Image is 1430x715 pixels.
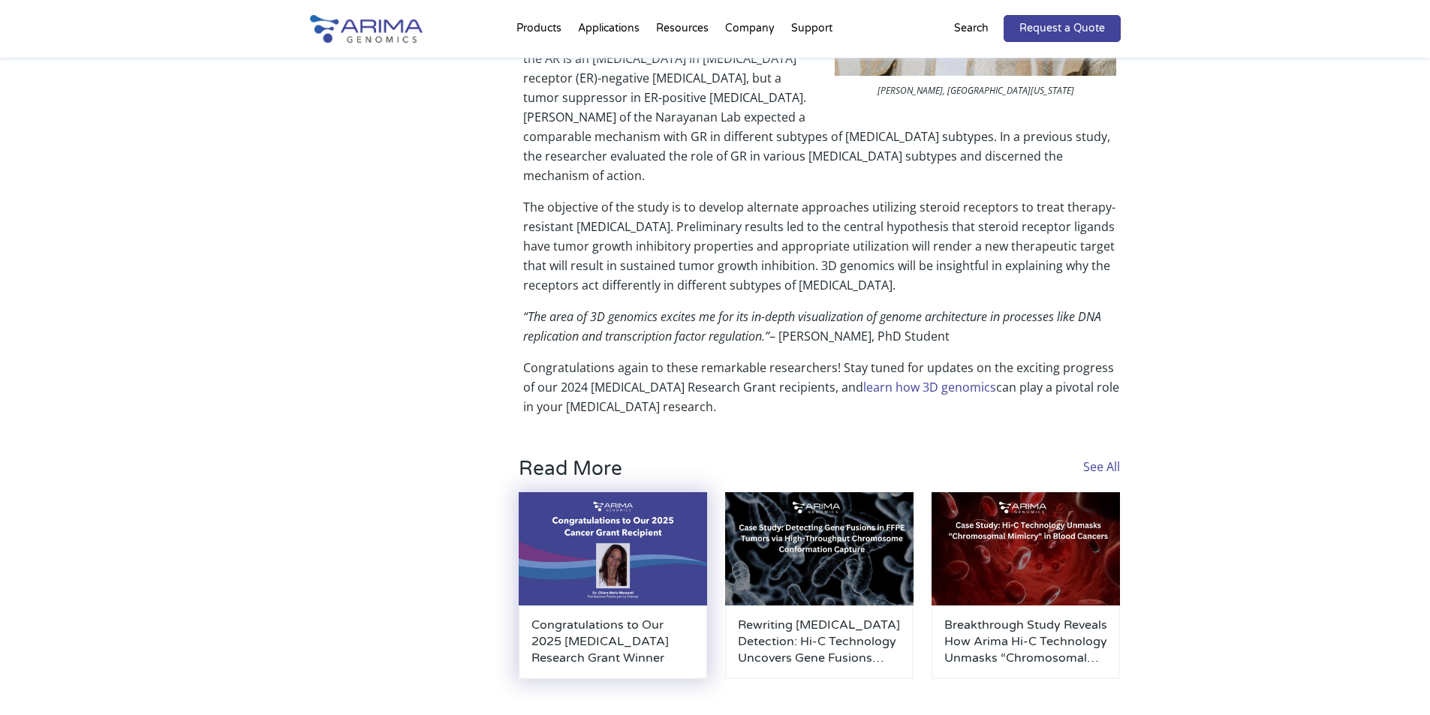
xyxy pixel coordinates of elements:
img: genome-assembly-grant-2025-500x300.png [519,492,707,605]
em: “The area of 3D genomics excites me for its in-depth visualization of genome architecture in proc... [523,308,1101,344]
p: The objective of the study is to develop alternate approaches utilizing steroid receptors to trea... [523,197,1120,307]
a: Request a Quote [1004,15,1121,42]
h3: Read More [519,457,812,492]
a: Rewriting [MEDICAL_DATA] Detection: Hi-C Technology Uncovers Gene Fusions Missed by Standard Methods [738,617,901,666]
p: – [PERSON_NAME], PhD Student [523,307,1120,358]
img: Arima-Genomics-logo [310,15,423,43]
a: Congratulations to Our 2025 [MEDICAL_DATA] Research Grant Winner [531,617,694,666]
p: [PERSON_NAME], [GEOGRAPHIC_DATA][US_STATE] [831,81,1120,104]
a: Breakthrough Study Reveals How Arima Hi-C Technology Unmasks “Chromosomal Mimicry” in Blood Cancers [944,617,1107,666]
a: See All [1083,458,1120,475]
p: Congratulations again to these remarkable researchers! Stay tuned for updates on the exciting pro... [523,358,1120,416]
p: Search [954,19,989,38]
a: learn how 3D genomics [863,379,996,395]
img: Arima-March-Blog-Post-Banner-2-500x300.jpg [725,492,914,605]
img: Arima-March-Blog-Post-Banner-1-500x300.jpg [932,492,1120,605]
